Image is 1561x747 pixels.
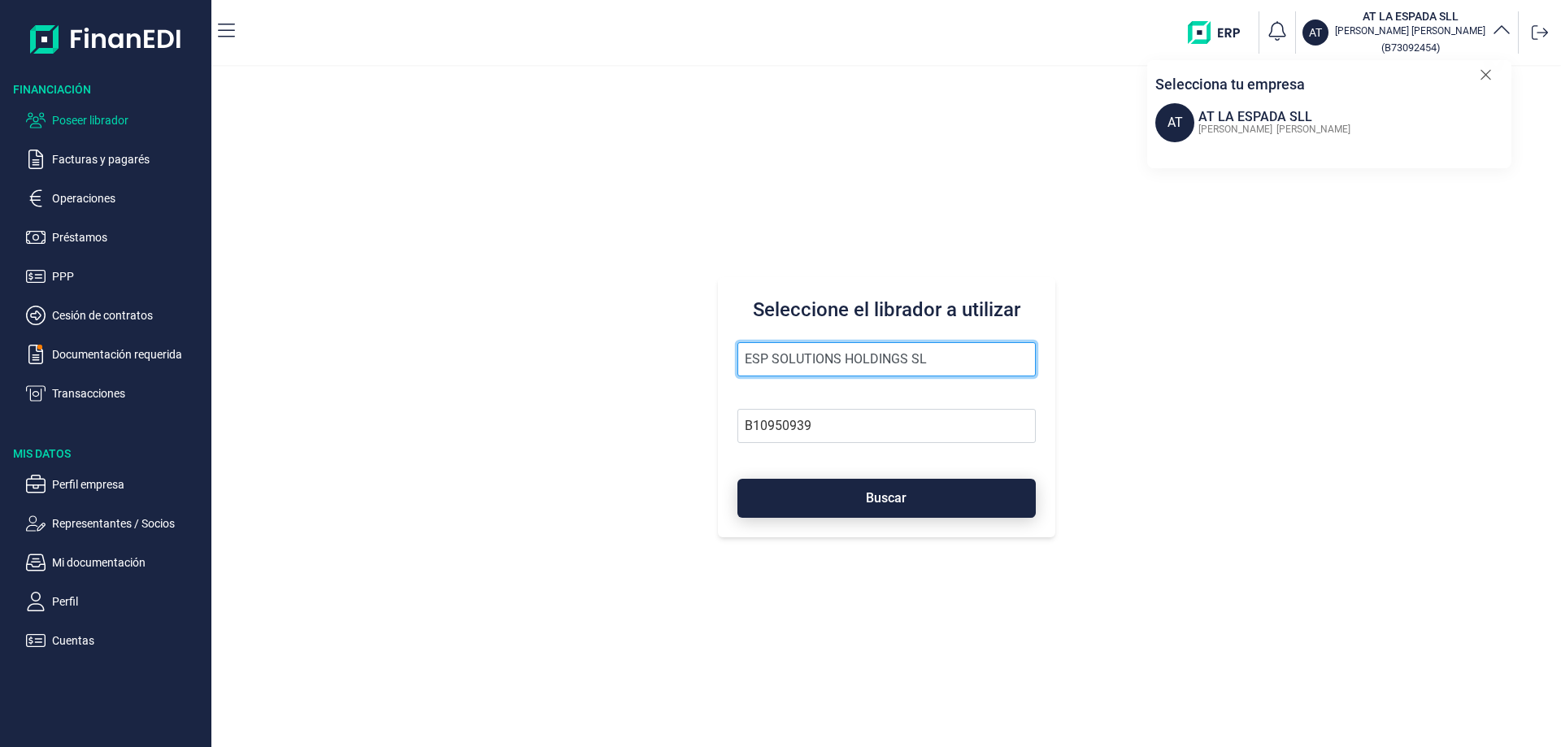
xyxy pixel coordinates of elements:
p: [PERSON_NAME] [PERSON_NAME] [1335,24,1485,37]
button: Documentación requerida [26,345,205,364]
p: Mi documentación [52,553,205,572]
button: Préstamos [26,228,205,247]
p: Facturas y pagarés [52,150,205,169]
h3: Seleccione el librador a utilizar [737,297,1036,323]
p: Selecciona tu empresa [1155,73,1305,95]
p: PPP [52,267,205,286]
span: [PERSON_NAME] [1198,124,1272,135]
button: Transacciones [26,384,205,403]
span: Buscar [866,492,907,504]
p: Cesión de contratos [52,306,205,325]
div: AT LA ESPADA SLL [1198,107,1350,127]
img: Logo de aplicación [30,13,182,65]
p: Documentación requerida [52,345,205,364]
button: Perfil [26,592,205,611]
button: Perfil empresa [26,475,205,494]
p: Operaciones [52,189,205,208]
button: Representantes / Socios [26,514,205,533]
span: [PERSON_NAME] [1276,124,1350,135]
button: ATAT LA ESPADA SLL[PERSON_NAME] [PERSON_NAME](B73092454) [1302,8,1511,57]
button: Operaciones [26,189,205,208]
p: Transacciones [52,384,205,403]
img: erp [1188,21,1252,44]
button: Poseer librador [26,111,205,130]
p: Perfil [52,592,205,611]
p: Préstamos [52,228,205,247]
p: Representantes / Socios [52,514,205,533]
button: PPP [26,267,205,286]
button: Cuentas [26,631,205,650]
input: Seleccione la razón social [737,342,1036,376]
span: AT [1155,103,1194,142]
button: Facturas y pagarés [26,150,205,169]
p: Cuentas [52,631,205,650]
button: Buscar [737,479,1036,518]
h3: AT LA ESPADA SLL [1335,8,1485,24]
p: AT [1309,24,1322,41]
p: Poseer librador [52,111,205,130]
small: Copiar cif [1381,41,1440,54]
button: Cesión de contratos [26,306,205,325]
input: Busque por NIF [737,409,1036,443]
p: Perfil empresa [52,475,205,494]
button: Mi documentación [26,553,205,572]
